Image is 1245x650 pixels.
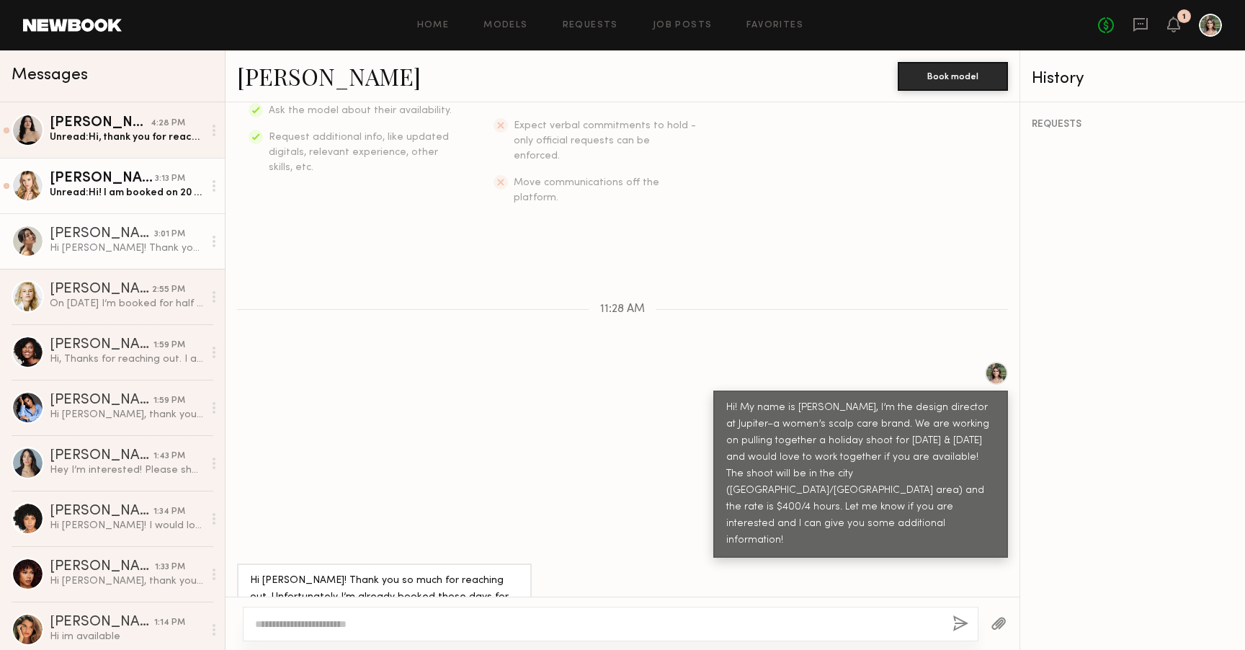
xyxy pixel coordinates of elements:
div: 4:28 PM [151,117,185,130]
button: Book model [898,62,1008,91]
div: [PERSON_NAME] [50,172,155,186]
div: History [1032,71,1233,87]
div: [PERSON_NAME] [50,282,152,297]
div: [PERSON_NAME] [50,116,151,130]
div: [PERSON_NAME] [50,560,155,574]
div: Hi [PERSON_NAME], thank you for reaching out to me ✨ I am available, can I get more details pleas... [50,408,203,422]
div: Hi [PERSON_NAME]! I would love to. Available both shoot dates [50,519,203,533]
div: Hi im available [50,630,203,644]
div: 1:59 PM [153,394,185,408]
a: Requests [563,21,618,30]
a: Models [483,21,527,30]
div: [PERSON_NAME] [50,227,154,241]
div: [PERSON_NAME] [50,615,154,630]
span: Move communications off the platform. [514,178,659,202]
div: Hi [PERSON_NAME]! Thank you so much for reaching out. Unfortunately I’m already booked those days... [50,241,203,255]
div: Unread: Hi! I am booked on 20 from 10 to 5 but I am available on 21st and after that! [50,186,203,200]
a: Home [417,21,450,30]
div: Hi! My name is [PERSON_NAME], I’m the design director at Jupiter–a women’s scalp care brand. We a... [726,400,995,549]
span: Request additional info, like updated digitals, relevant experience, other skills, etc. [269,133,449,172]
div: 1:14 PM [154,616,185,630]
span: Ask the model about their availability. [269,106,452,115]
a: Job Posts [653,21,713,30]
div: 2:55 PM [152,283,185,297]
span: Expect verbal commitments to hold - only official requests can be enforced. [514,121,696,161]
div: [PERSON_NAME] [50,338,153,352]
div: 3:13 PM [155,172,185,186]
div: [PERSON_NAME] [50,504,153,519]
div: Hi [PERSON_NAME]! Thank you so much for reaching out. Unfortunately I’m already booked those days... [250,573,519,639]
a: Favorites [746,21,803,30]
div: On [DATE] I’m booked for half day, I will try to make changes. Please let me know if one day work... [50,297,203,311]
span: 11:28 AM [600,303,645,316]
div: [PERSON_NAME] [50,393,153,408]
a: Book model [898,69,1008,81]
div: 1:34 PM [153,505,185,519]
span: Messages [12,67,88,84]
div: 3:01 PM [154,228,185,241]
div: 1:43 PM [153,450,185,463]
div: REQUESTS [1032,120,1233,130]
div: Unread: Hi, thank you for reaching out :) Would it be a two day shoot for $400 both days or just ... [50,130,203,144]
div: Hi, Thanks for reaching out. I am interested and I would like to know more information about the ... [50,352,203,366]
div: Hey I’m interested! Please share the details! [50,463,203,477]
div: 1:33 PM [155,561,185,574]
div: [PERSON_NAME] [50,449,153,463]
div: Hi [PERSON_NAME], thank you for reaching out! I am available and would love to. Thank you [PERSON... [50,574,203,588]
div: 1 [1182,13,1186,21]
div: 1:59 PM [153,339,185,352]
a: [PERSON_NAME] [237,61,421,92]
